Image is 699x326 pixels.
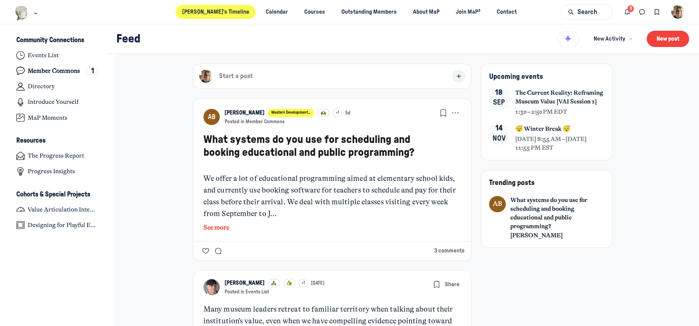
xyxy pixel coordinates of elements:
span: Western Development ... [271,111,310,114]
button: Like the What systems do you use for scheduling and booking educational and public programming? post [200,245,211,256]
button: Bookmarks [438,107,449,119]
div: AB [203,109,220,125]
a: Member Commons1 [10,64,105,78]
a: View user profile [510,231,604,240]
a: View user profile [489,196,505,212]
button: Posted in Events List [225,289,269,295]
button: Comment on What systems do you use for scheduling and booking educational and public programming? [213,245,224,256]
a: The Current Reality: Reframing Museum Value [VAI Session 1]1:30 – 2:50 PM EDT [515,89,604,116]
a: Directory [10,80,105,94]
h3: Cohorts & Special Projects [16,191,90,199]
a: View Anne Baycroft profile [203,109,220,125]
button: ResourcesCollapse space [10,135,105,147]
span: Start a post [219,72,253,80]
a: The Progress Report [10,149,105,163]
h4: Events List [28,52,59,59]
a: Outstanding Members [335,5,403,19]
span: The Current Reality: Reframing Museum Value [VAI Session 1] [515,89,604,106]
button: Search [561,5,613,19]
div: 18 [495,89,503,97]
h4: Introduce Yourself [28,98,79,106]
h4: Directory [28,83,55,90]
span: +1 [336,110,339,116]
a: Events List [10,49,105,63]
a: Value Articulation Intensive (Cultural Leadership Lab) [10,202,105,216]
button: Museums as Progress logo [15,5,39,21]
h4: Trending posts [489,178,535,188]
button: See more [203,223,461,233]
button: Start a post [193,64,471,89]
a: Courses [298,5,332,19]
h4: Value Articulation Intensive (Cultural Leadership Lab) [28,206,98,213]
a: 5d [345,110,350,116]
button: Bookmarks [649,5,664,19]
h4: The Progress Report [28,152,84,160]
span: Upcoming events [489,73,543,80]
a: About MaP [407,5,446,19]
h3: Community Connections [16,36,84,44]
button: Summarize [557,29,579,49]
a: View John H Falk profile [225,279,264,287]
a: Designing for Playful Engagement [10,218,105,232]
a: Introduce Yourself [10,95,105,109]
a: 😴 Winter Break 😴[DATE] 8:55 AM – [DATE] 11:55 PM EST [515,125,604,152]
h3: Resources [16,137,45,145]
a: [DATE] [311,280,324,287]
a: Progress Insights [10,165,105,179]
span: 😴 Winter Break 😴 [515,125,570,133]
h4: Progress Insights [28,168,75,175]
a: [PERSON_NAME]’s Timeline [175,5,256,19]
button: Post actions [450,107,461,119]
a: MaP Moments [10,111,105,125]
img: Museums as Progress logo [15,6,29,20]
span: New Activity [594,35,626,43]
span: +1 [302,280,305,286]
div: 1 [87,67,98,75]
div: AB [489,196,505,212]
a: What systems do you use for scheduling and booking educational and public programming? [510,196,604,231]
span: Share [445,281,460,289]
button: New Activity [589,31,637,46]
header: Page Header [106,24,699,54]
a: Contact [490,5,524,19]
a: View John H Falk profile [203,279,220,295]
button: User menu options [671,5,685,19]
button: Posted in Member Commons [225,119,285,125]
button: Notifications [620,5,635,19]
h4: MaP Moments [28,114,67,122]
a: Join MaP³ [449,5,487,19]
span: 1:30 – 2:50 PM EDT [515,108,567,116]
h1: Feed [116,32,551,46]
span: [DATE] 8:55 AM – [DATE] 11:55 PM EST [515,135,604,152]
button: View Anne Baycroft profileWestern Development...+15dPosted in Member Commons [225,109,350,125]
div: Sep [493,97,505,108]
button: Summarize [557,31,579,47]
button: Direct messages [635,5,650,19]
button: Share [443,279,461,290]
a: What systems do you use for scheduling and booking educational and public programming? [203,134,414,158]
h4: Member Commons [28,67,80,75]
p: We offer a lot of educational programming aimed at elementary school kids, and currently use book... [203,173,461,219]
div: 14 [496,124,503,133]
a: Calendar [259,5,294,19]
button: Cohorts & Special ProjectsCollapse space [10,188,105,201]
button: 3 comments [434,247,464,255]
div: Nov [493,133,506,144]
button: View John H Falk profile+1[DATE]Posted in Events List [225,279,324,295]
button: Community ConnectionsCollapse space [10,34,105,47]
button: New post [647,31,689,47]
h4: Designing for Playful Engagement [28,221,98,229]
a: View Anne Baycroft profile [225,109,264,117]
button: Bookmarks [431,279,443,290]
